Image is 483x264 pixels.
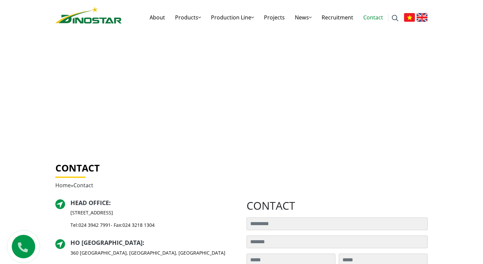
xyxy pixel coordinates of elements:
[70,199,109,207] a: Head Office
[404,13,415,22] img: Tiếng Việt
[170,7,206,28] a: Products
[259,7,290,28] a: Projects
[417,13,428,22] img: English
[70,239,143,247] a: HO [GEOGRAPHIC_DATA]
[55,239,65,249] img: directer
[290,7,317,28] a: News
[247,199,428,212] h2: contact
[70,249,225,256] p: 360 [GEOGRAPHIC_DATA], [GEOGRAPHIC_DATA], [GEOGRAPHIC_DATA]
[78,222,111,228] a: 024 3942 7991
[73,182,93,189] span: Contact
[358,7,388,28] a: Contact
[55,182,93,189] span: »
[206,7,259,28] a: Production Line
[55,199,65,209] img: directer
[55,162,428,174] h1: Contact
[70,209,155,216] p: [STREET_ADDRESS]
[70,199,155,207] h2: :
[145,7,170,28] a: About
[122,222,155,228] a: 024 3218 1304
[392,15,398,21] img: search
[70,239,225,247] h2: :
[317,7,358,28] a: Recruitment
[55,182,71,189] a: Home
[70,221,155,228] p: Tel: - Fax:
[55,7,122,23] img: logo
